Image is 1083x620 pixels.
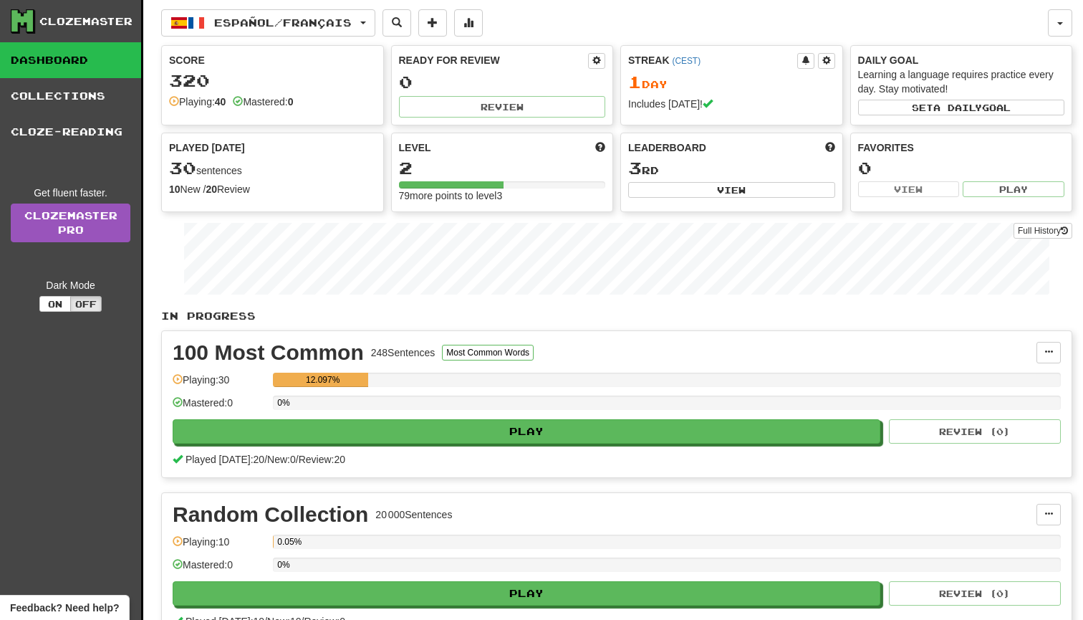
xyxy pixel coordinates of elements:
[442,345,534,361] button: Most Common Words
[628,182,835,198] button: View
[169,183,180,195] strong: 10
[299,454,345,465] span: Review: 20
[933,102,982,113] span: a daily
[628,72,642,92] span: 1
[672,56,701,66] a: (CEST)
[858,159,1065,177] div: 0
[454,9,483,37] button: More stats
[11,186,130,200] div: Get fluent faster.
[214,16,352,29] span: Español / Français
[399,140,431,155] span: Level
[173,581,880,606] button: Play
[1014,223,1072,239] button: Full History
[186,454,264,465] span: Played [DATE]: 20
[288,96,294,108] strong: 0
[628,53,797,67] div: Streak
[39,14,133,29] div: Clozemaster
[169,72,376,90] div: 320
[858,100,1065,115] button: Seta dailygoal
[628,159,835,178] div: rd
[277,373,368,387] div: 12.097%
[161,9,375,37] button: Español/Français
[173,396,266,419] div: Mastered: 0
[371,345,435,360] div: 248 Sentences
[169,159,376,178] div: sentences
[628,73,835,92] div: Day
[169,182,376,196] div: New / Review
[858,53,1065,67] div: Daily Goal
[169,158,196,178] span: 30
[375,507,452,522] div: 20 000 Sentences
[963,181,1064,197] button: Play
[215,96,226,108] strong: 40
[169,53,376,67] div: Score
[858,181,960,197] button: View
[173,373,266,396] div: Playing: 30
[825,140,835,155] span: This week in points, UTC
[595,140,605,155] span: Score more points to level up
[889,419,1061,444] button: Review (0)
[418,9,447,37] button: Add sentence to collection
[628,140,706,155] span: Leaderboard
[399,189,606,203] div: 79 more points to level 3
[264,454,267,465] span: /
[173,342,364,363] div: 100 Most Common
[267,454,296,465] span: New: 0
[11,204,130,242] a: ClozemasterPro
[11,278,130,292] div: Dark Mode
[173,535,266,558] div: Playing: 10
[399,53,589,67] div: Ready for Review
[169,95,226,109] div: Playing:
[296,454,299,465] span: /
[382,9,411,37] button: Search sentences
[628,97,835,111] div: Includes [DATE]!
[173,558,266,581] div: Mastered: 0
[889,581,1061,606] button: Review (0)
[206,183,217,195] strong: 20
[399,96,606,118] button: Review
[161,309,1072,323] p: In Progress
[399,73,606,91] div: 0
[858,140,1065,155] div: Favorites
[858,67,1065,96] div: Learning a language requires practice every day. Stay motivated!
[173,419,880,444] button: Play
[173,504,368,525] div: Random Collection
[399,159,606,177] div: 2
[70,296,102,312] button: Off
[10,601,119,615] span: Open feedback widget
[233,95,293,109] div: Mastered:
[169,140,245,155] span: Played [DATE]
[628,158,642,178] span: 3
[39,296,71,312] button: On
